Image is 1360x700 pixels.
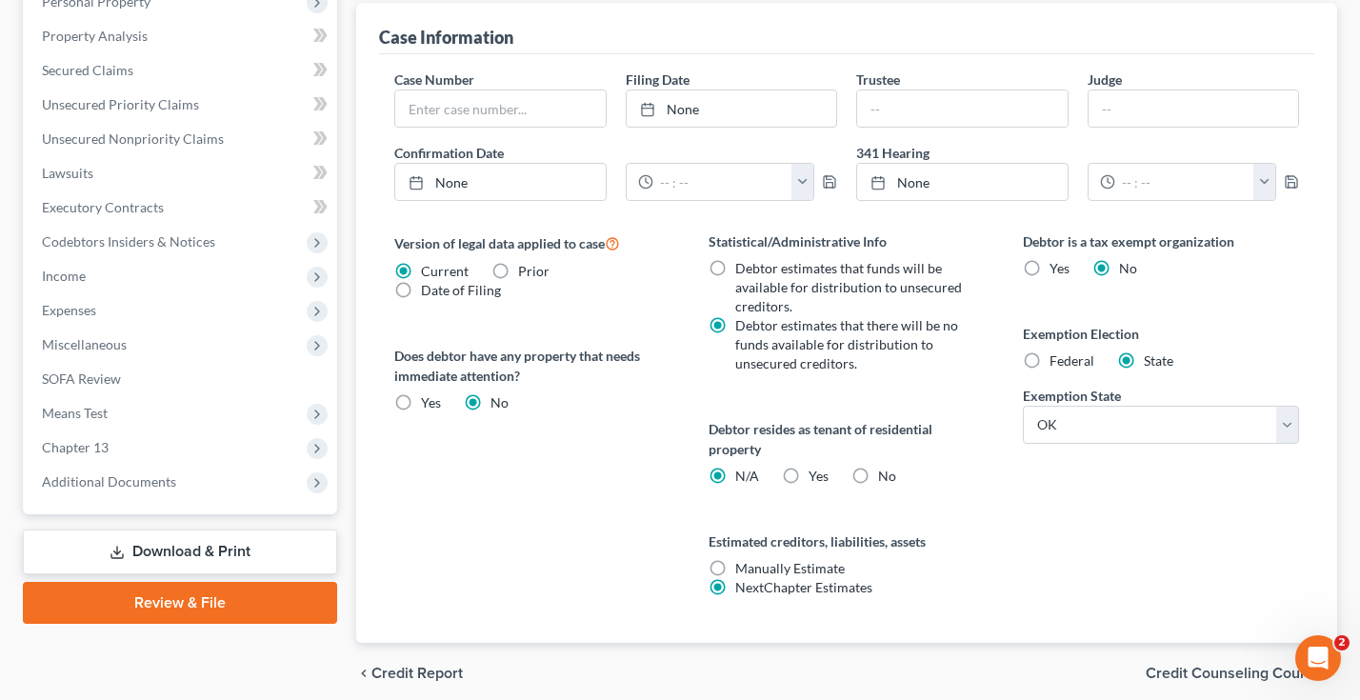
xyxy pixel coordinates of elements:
[735,468,759,484] span: N/A
[709,231,985,251] label: Statistical/Administrative Info
[1050,352,1094,369] span: Federal
[1334,635,1350,650] span: 2
[518,263,550,279] span: Prior
[1295,635,1341,681] iframe: Intercom live chat
[356,666,371,681] i: chevron_left
[626,70,690,90] label: Filing Date
[857,90,1068,127] input: --
[27,88,337,122] a: Unsecured Priority Claims
[379,26,513,49] div: Case Information
[385,143,847,163] label: Confirmation Date
[42,28,148,44] span: Property Analysis
[27,53,337,88] a: Secured Claims
[42,336,127,352] span: Miscellaneous
[1115,164,1254,200] input: -- : --
[42,199,164,215] span: Executory Contracts
[42,268,86,284] span: Income
[356,666,463,681] button: chevron_left Credit Report
[1088,70,1122,90] label: Judge
[42,302,96,318] span: Expenses
[1089,90,1299,127] input: --
[709,419,985,459] label: Debtor resides as tenant of residential property
[1119,260,1137,276] span: No
[27,19,337,53] a: Property Analysis
[394,231,670,254] label: Version of legal data applied to case
[653,164,792,200] input: -- : --
[1023,324,1299,344] label: Exemption Election
[395,90,606,127] input: Enter case number...
[735,560,845,576] span: Manually Estimate
[23,582,337,624] a: Review & File
[371,666,463,681] span: Credit Report
[42,405,108,421] span: Means Test
[27,122,337,156] a: Unsecured Nonpriority Claims
[27,362,337,396] a: SOFA Review
[735,579,872,595] span: NextChapter Estimates
[1023,386,1121,406] label: Exemption State
[42,370,121,387] span: SOFA Review
[42,130,224,147] span: Unsecured Nonpriority Claims
[1146,666,1337,681] button: Credit Counseling Course chevron_right
[857,164,1068,200] a: None
[421,282,501,298] span: Date of Filing
[42,62,133,78] span: Secured Claims
[709,531,985,551] label: Estimated creditors, liabilities, assets
[394,70,474,90] label: Case Number
[421,263,469,279] span: Current
[878,468,896,484] span: No
[23,530,337,574] a: Download & Print
[1144,352,1173,369] span: State
[27,156,337,190] a: Lawsuits
[1023,231,1299,251] label: Debtor is a tax exempt organization
[42,96,199,112] span: Unsecured Priority Claims
[847,143,1309,163] label: 341 Hearing
[42,439,109,455] span: Chapter 13
[27,190,337,225] a: Executory Contracts
[394,346,670,386] label: Does debtor have any property that needs immediate attention?
[42,233,215,250] span: Codebtors Insiders & Notices
[856,70,900,90] label: Trustee
[395,164,606,200] a: None
[42,165,93,181] span: Lawsuits
[490,394,509,410] span: No
[42,473,176,490] span: Additional Documents
[735,317,958,371] span: Debtor estimates that there will be no funds available for distribution to unsecured creditors.
[627,90,837,127] a: None
[809,468,829,484] span: Yes
[421,394,441,410] span: Yes
[735,260,962,314] span: Debtor estimates that funds will be available for distribution to unsecured creditors.
[1050,260,1070,276] span: Yes
[1146,666,1322,681] span: Credit Counseling Course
